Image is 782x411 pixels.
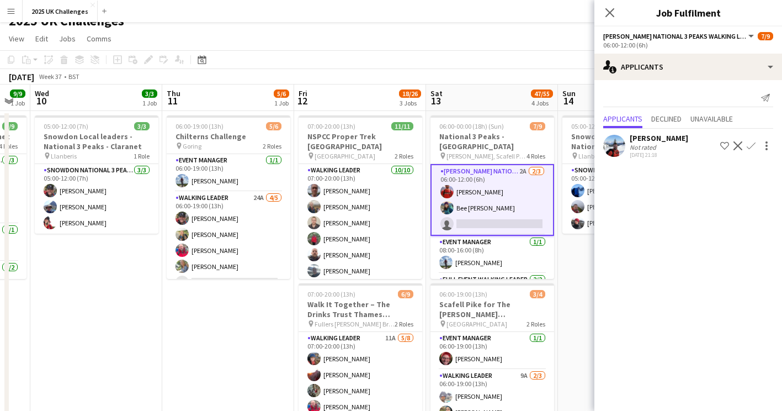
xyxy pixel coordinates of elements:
[307,122,355,130] span: 07:00-20:00 (13h)
[299,299,422,319] h3: Walk It Together – The Drinks Trust Thames Footpath Challenge
[446,152,526,160] span: [PERSON_NAME], Scafell Pike and Snowdon
[758,32,773,40] span: 7/9
[400,99,421,107] div: 3 Jobs
[526,320,545,328] span: 2 Roles
[183,142,201,150] span: Goring
[430,88,443,98] span: Sat
[571,122,616,130] span: 05:00-12:00 (7h)
[51,152,77,160] span: Llanberis
[167,88,180,98] span: Thu
[561,94,576,107] span: 14
[603,32,747,40] span: Ben Nevis National 3 Peaks Walking Leader
[31,31,52,46] a: Edit
[59,34,76,44] span: Jobs
[395,152,413,160] span: 2 Roles
[4,31,29,46] a: View
[167,131,290,141] h3: Chilterns Challenge
[630,151,688,159] div: [DATE] 21:18
[2,122,18,130] span: 9/9
[274,89,289,98] span: 5/6
[562,164,686,234] app-card-role: Snowdon National 3 Peaks Walking Leader3/305:00-12:00 (7h)[PERSON_NAME][PERSON_NAME][PERSON_NAME]
[690,115,733,123] span: Unavailable
[142,89,157,98] span: 3/3
[603,115,642,123] span: Applicants
[299,88,307,98] span: Fri
[430,236,554,273] app-card-role: Event Manager1/108:00-16:00 (8h)[PERSON_NAME]
[263,142,281,150] span: 2 Roles
[398,290,413,298] span: 6/9
[35,164,158,234] app-card-role: Snowdon National 3 Peaks Walking Leader3/305:00-12:00 (7h)[PERSON_NAME][PERSON_NAME][PERSON_NAME]
[87,34,111,44] span: Comms
[299,131,422,151] h3: NSPCC Proper Trek [GEOGRAPHIC_DATA]
[430,164,554,236] app-card-role: [PERSON_NAME] National 3 Peaks Walking Leader2A2/306:00-12:00 (6h)[PERSON_NAME]Bee [PERSON_NAME]
[35,88,49,98] span: Wed
[562,131,686,151] h3: Snowdon Local leaders - National 3 Peaks
[526,152,545,160] span: 4 Roles
[446,320,507,328] span: [GEOGRAPHIC_DATA]
[10,89,25,98] span: 9/9
[274,99,289,107] div: 1 Job
[630,133,688,143] div: [PERSON_NAME]
[391,122,413,130] span: 11/11
[603,41,773,49] div: 06:00-12:00 (6h)
[307,290,355,298] span: 07:00-20:00 (13h)
[44,122,88,130] span: 05:00-12:00 (7h)
[165,94,180,107] span: 11
[33,94,49,107] span: 10
[439,122,504,130] span: 06:00-00:00 (18h) (Sun)
[35,115,158,234] app-job-card: 05:00-12:00 (7h)3/3Snowdon Local leaders - National 3 Peaks - Claranet Llanberis1 RoleSnowdon Nat...
[35,34,48,44] span: Edit
[430,299,554,319] h3: Scafell Pike for The [PERSON_NAME] [PERSON_NAME] Trust
[10,99,25,107] div: 1 Job
[297,94,307,107] span: 12
[562,88,576,98] span: Sun
[23,1,98,22] button: 2025 UK Challenges
[430,273,554,330] app-card-role: Full Event Walking Leader2/2
[578,152,604,160] span: Llanberis
[315,152,375,160] span: [GEOGRAPHIC_DATA]
[430,115,554,279] app-job-card: 06:00-00:00 (18h) (Sun)7/9National 3 Peaks - [GEOGRAPHIC_DATA] [PERSON_NAME], Scafell Pike and Sn...
[594,54,782,80] div: Applicants
[266,122,281,130] span: 5/6
[399,89,421,98] span: 18/26
[530,290,545,298] span: 3/4
[299,164,422,346] app-card-role: Walking Leader10/1007:00-20:00 (13h)[PERSON_NAME][PERSON_NAME][PERSON_NAME][PERSON_NAME][PERSON_N...
[299,115,422,279] app-job-card: 07:00-20:00 (13h)11/11NSPCC Proper Trek [GEOGRAPHIC_DATA] [GEOGRAPHIC_DATA]2 RolesWalking Leader1...
[562,115,686,234] app-job-card: 05:00-12:00 (7h)3/3Snowdon Local leaders - National 3 Peaks Llanberis1 RoleSnowdon National 3 Pea...
[429,94,443,107] span: 13
[175,122,224,130] span: 06:00-19:00 (13h)
[55,31,80,46] a: Jobs
[603,32,756,40] button: [PERSON_NAME] National 3 Peaks Walking Leader
[68,72,79,81] div: BST
[430,131,554,151] h3: National 3 Peaks - [GEOGRAPHIC_DATA]
[531,89,553,98] span: 47/55
[530,122,545,130] span: 7/9
[167,192,290,293] app-card-role: Walking Leader24A4/506:00-19:00 (13h)[PERSON_NAME][PERSON_NAME][PERSON_NAME][PERSON_NAME]
[439,290,487,298] span: 06:00-19:00 (13h)
[35,131,158,151] h3: Snowdon Local leaders - National 3 Peaks - Claranet
[9,34,24,44] span: View
[630,143,658,151] div: Not rated
[651,115,682,123] span: Declined
[142,99,157,107] div: 1 Job
[531,99,552,107] div: 4 Jobs
[134,122,150,130] span: 3/3
[395,320,413,328] span: 2 Roles
[167,154,290,192] app-card-role: Event Manager1/106:00-19:00 (13h)[PERSON_NAME]
[594,6,782,20] h3: Job Fulfilment
[82,31,116,46] a: Comms
[9,71,34,82] div: [DATE]
[134,152,150,160] span: 1 Role
[36,72,64,81] span: Week 37
[315,320,395,328] span: Fullers [PERSON_NAME] Brewery, [GEOGRAPHIC_DATA]
[167,115,290,279] app-job-card: 06:00-19:00 (13h)5/6Chilterns Challenge Goring2 RolesEvent Manager1/106:00-19:00 (13h)[PERSON_NAM...
[430,332,554,370] app-card-role: Event Manager1/106:00-19:00 (13h)[PERSON_NAME]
